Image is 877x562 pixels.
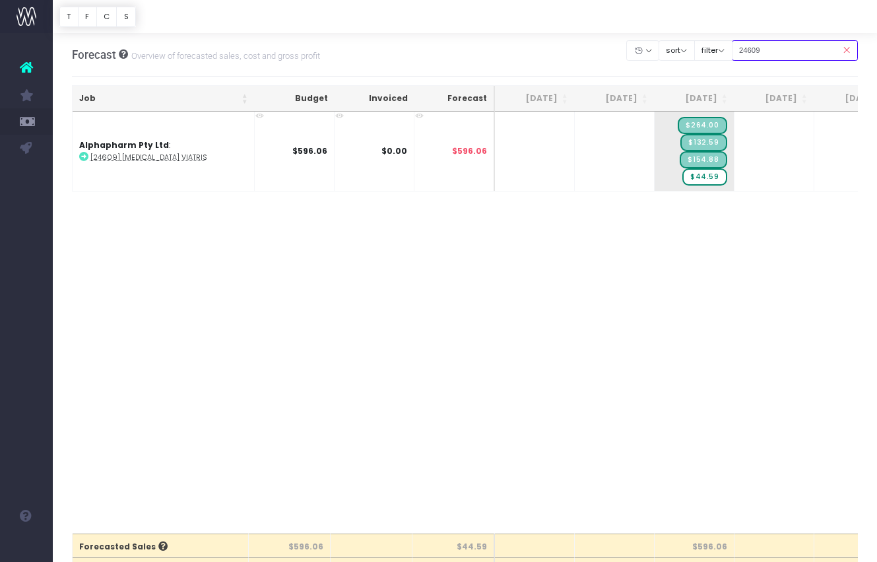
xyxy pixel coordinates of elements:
span: wayahead Sales Forecast Item [682,168,727,186]
th: Budget [255,86,335,112]
th: Job: activate to sort column ascending [73,86,255,112]
img: images/default_profile_image.png [16,536,36,555]
input: Search... [732,40,859,61]
div: Vertical button group [59,7,136,27]
th: $44.59 [412,534,495,557]
abbr: [24609] Trimethoprim Viatris [90,153,207,162]
th: Jun 25: activate to sort column ascending [495,86,575,112]
th: $596.06 [249,534,331,557]
button: S [116,7,136,27]
td: : [73,112,255,191]
strong: Alphapharm Pty Ltd [79,139,169,151]
strong: $596.06 [292,145,327,157]
button: filter [694,40,732,61]
span: Streamtime Draft Invoice: 71965 – [24609] Trimethoprim Viatris [678,117,727,134]
strong: $0.00 [381,145,407,157]
button: T [59,7,79,27]
span: Forecasted Sales [79,541,168,553]
button: C [96,7,117,27]
span: Forecast [72,48,116,61]
span: Streamtime Draft Invoice: 71973 – [24609] Trimethoprim Viatris [680,151,727,168]
span: $596.06 [452,145,487,157]
th: Sep 25: activate to sort column ascending [734,86,814,112]
th: Aug 25: activate to sort column ascending [655,86,734,112]
th: $596.06 [655,534,734,557]
th: Forecast [414,86,495,112]
span: Streamtime Draft Invoice: 71972 – [24609] Trimethoprim Viatris [680,134,727,151]
th: Jul 25: activate to sort column ascending [575,86,655,112]
button: sort [659,40,695,61]
th: Invoiced [335,86,414,112]
small: Overview of forecasted sales, cost and gross profit [128,48,320,61]
button: F [78,7,97,27]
